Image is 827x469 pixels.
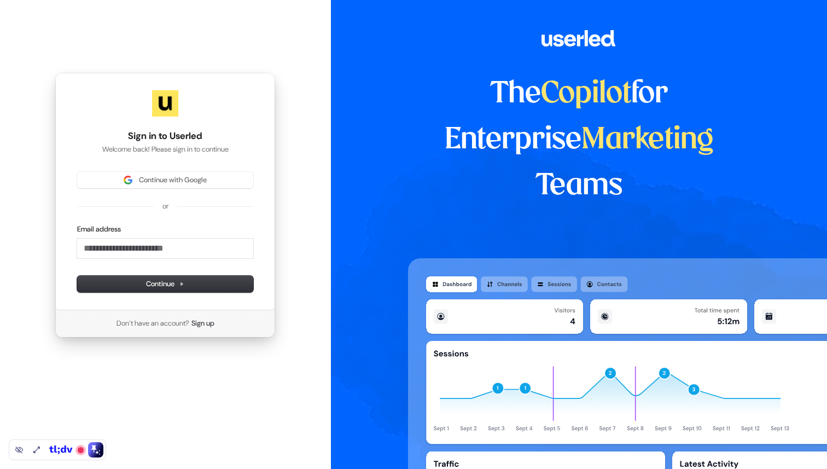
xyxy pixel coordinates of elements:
span: Marketing [581,126,714,154]
p: or [162,201,168,211]
span: Continue with Google [139,175,207,185]
p: Welcome back! Please sign in to continue [77,144,253,154]
label: Email address [77,224,121,234]
span: Copilot [541,80,631,108]
a: Sign up [191,319,214,328]
button: Sign in with GoogleContinue with Google [77,172,253,188]
img: Sign in with Google [124,176,132,184]
img: Userled [152,90,178,117]
span: Don’t have an account? [117,319,189,328]
button: Continue [77,276,253,292]
h1: Sign in to Userled [77,130,253,143]
h1: The for Enterprise Teams [408,71,750,209]
span: Continue [146,279,184,289]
